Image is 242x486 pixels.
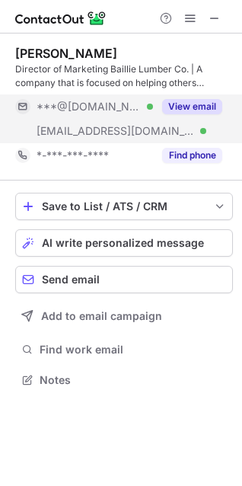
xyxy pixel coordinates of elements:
[15,369,233,391] button: Notes
[162,148,222,163] button: Reveal Button
[15,193,233,220] button: save-profile-one-click
[15,46,117,61] div: [PERSON_NAME]
[42,200,206,213] div: Save to List / ATS / CRM
[15,266,233,293] button: Send email
[42,273,100,286] span: Send email
[162,99,222,114] button: Reveal Button
[15,339,233,360] button: Find work email
[41,310,162,322] span: Add to email campaign
[15,229,233,257] button: AI write personalized message
[40,343,227,357] span: Find work email
[15,62,233,90] div: Director of Marketing Baillie Lumber Co. | A company that is focused on helping others succeed.
[15,9,107,27] img: ContactOut v5.3.10
[42,237,204,249] span: AI write personalized message
[40,373,227,387] span: Notes
[37,124,195,138] span: [EMAIL_ADDRESS][DOMAIN_NAME]
[15,302,233,330] button: Add to email campaign
[37,100,142,114] span: ***@[DOMAIN_NAME]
